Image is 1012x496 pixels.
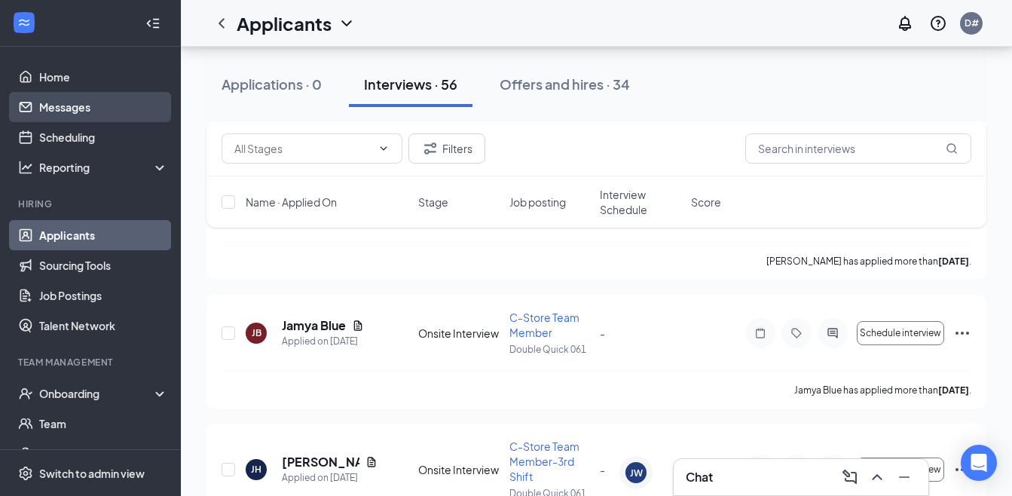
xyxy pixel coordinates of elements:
svg: Filter [421,139,439,158]
svg: ChevronDown [378,142,390,155]
p: Jamya Blue has applied more than . [794,384,971,396]
svg: MagnifyingGlass [946,142,958,155]
div: JH [251,463,261,476]
button: Minimize [892,465,916,489]
svg: Document [352,320,364,332]
svg: ActiveChat [824,327,842,339]
h5: Jamya Blue [282,317,346,334]
div: JB [252,326,261,339]
div: Interviews · 56 [364,75,457,93]
a: Applicants [39,220,168,250]
h5: [PERSON_NAME] [282,454,359,470]
input: Search in interviews [745,133,971,164]
b: [DATE] [938,384,969,396]
div: JW [630,467,643,479]
svg: Ellipses [953,461,971,479]
svg: ChevronUp [868,468,886,486]
span: - [600,463,605,476]
input: All Stages [234,140,371,157]
p: [PERSON_NAME] has applied more than . [766,255,971,268]
button: Schedule interview [857,458,944,482]
span: Score [691,194,721,210]
div: Switch to admin view [39,466,145,481]
button: Schedule interview [857,321,944,345]
div: Reporting [39,160,169,175]
svg: Settings [18,466,33,481]
span: - [600,326,605,340]
span: Interview Schedule [600,187,682,217]
div: Open Intercom Messenger [961,445,997,481]
svg: Minimize [895,468,913,486]
svg: ChevronDown [338,14,356,32]
div: Team Management [18,356,165,369]
div: D# [965,17,979,29]
div: Onsite Interview [418,326,500,341]
div: Offers and hires · 34 [500,75,630,93]
div: Hiring [18,197,165,210]
svg: WorkstreamLogo [17,15,32,30]
svg: QuestionInfo [929,14,947,32]
svg: Document [365,456,378,468]
div: Applied on [DATE] [282,470,378,485]
svg: Tag [787,327,806,339]
span: C-Store Team Member [509,311,579,339]
span: Name · Applied On [246,194,337,210]
a: Talent Network [39,311,168,341]
b: [DATE] [938,256,969,267]
svg: Ellipses [953,324,971,342]
svg: Collapse [145,16,161,31]
svg: ComposeMessage [841,468,859,486]
svg: Notifications [896,14,914,32]
button: ChevronUp [865,465,889,489]
button: ComposeMessage [838,465,862,489]
button: Filter Filters [408,133,485,164]
svg: UserCheck [18,386,33,401]
div: Applied on [DATE] [282,334,364,349]
a: Sourcing Tools [39,250,168,280]
h3: Chat [686,469,713,485]
a: Team [39,409,168,439]
a: Home [39,62,168,92]
span: C-Store Team Member-3rd Shift [509,439,579,483]
h1: Applicants [237,11,332,36]
span: Schedule interview [860,328,941,338]
div: Applications · 0 [222,75,322,93]
div: Onsite Interview [418,462,500,477]
svg: Note [751,327,769,339]
a: Job Postings [39,280,168,311]
a: DocumentsCrown [39,439,168,469]
span: Job posting [509,194,566,210]
svg: ChevronLeft [212,14,231,32]
a: Scheduling [39,122,168,152]
svg: Analysis [18,160,33,175]
p: Double Quick 061 [509,343,592,356]
div: Onboarding [39,386,155,401]
a: Messages [39,92,168,122]
span: Stage [418,194,448,210]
